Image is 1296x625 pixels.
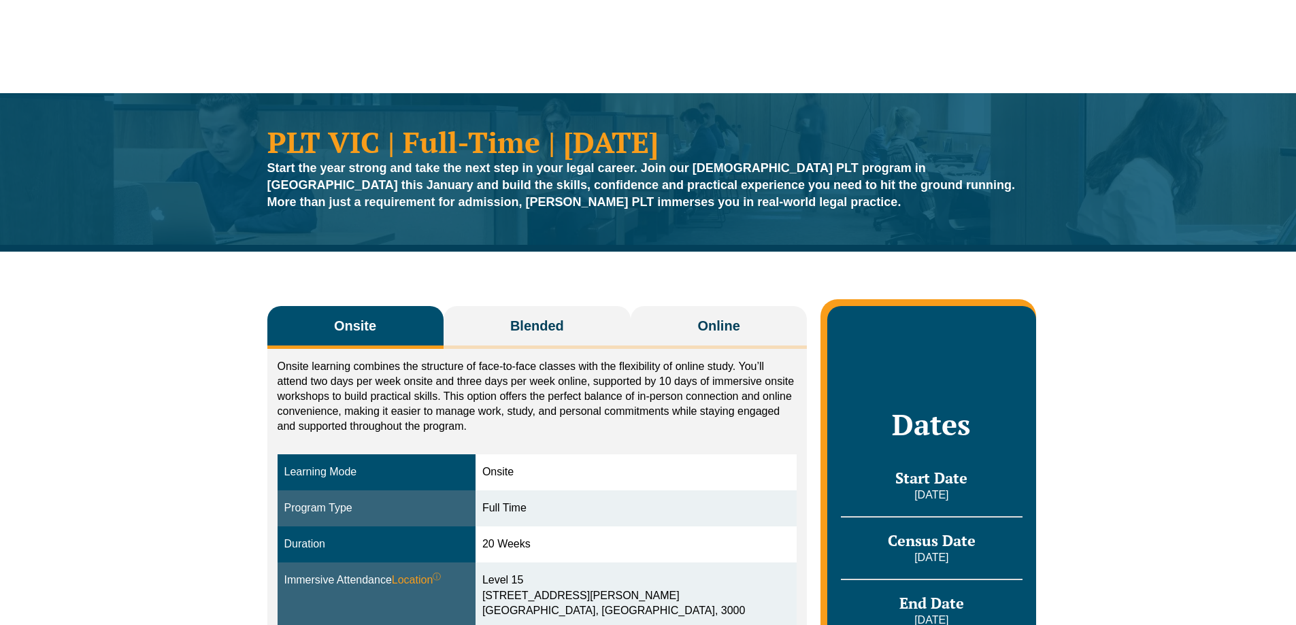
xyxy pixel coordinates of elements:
[482,573,790,620] div: Level 15 [STREET_ADDRESS][PERSON_NAME] [GEOGRAPHIC_DATA], [GEOGRAPHIC_DATA], 3000
[278,359,797,434] p: Onsite learning combines the structure of face-to-face classes with the flexibility of online stu...
[284,501,469,516] div: Program Type
[698,316,740,335] span: Online
[841,550,1022,565] p: [DATE]
[841,407,1022,441] h2: Dates
[899,593,964,613] span: End Date
[392,573,442,588] span: Location
[284,464,469,480] div: Learning Mode
[482,464,790,480] div: Onsite
[284,573,469,588] div: Immersive Attendance
[267,161,1016,209] strong: Start the year strong and take the next step in your legal career. Join our [DEMOGRAPHIC_DATA] PL...
[841,488,1022,503] p: [DATE]
[895,468,967,488] span: Start Date
[334,316,376,335] span: Onsite
[888,530,976,550] span: Census Date
[510,316,564,335] span: Blended
[267,127,1029,156] h1: PLT VIC | Full-Time | [DATE]
[433,572,441,581] sup: ⓘ
[482,537,790,552] div: 20 Weeks
[284,537,469,552] div: Duration
[482,501,790,516] div: Full Time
